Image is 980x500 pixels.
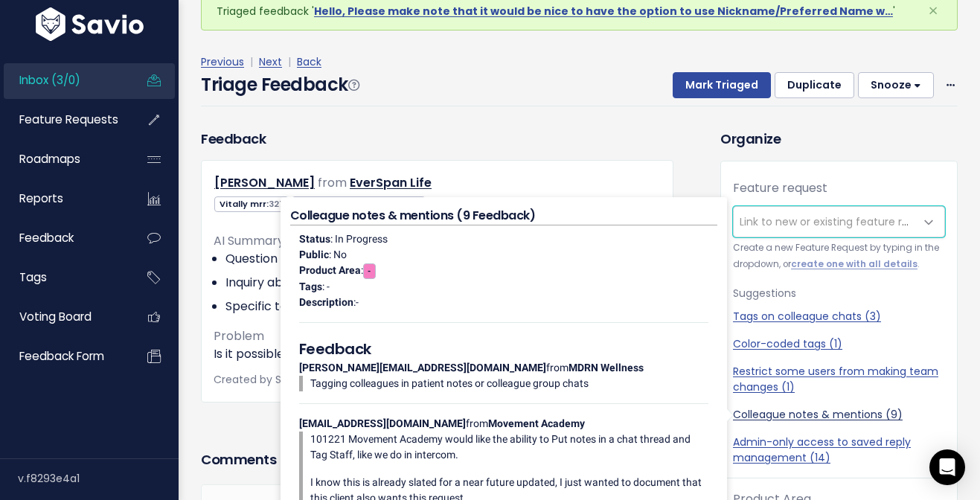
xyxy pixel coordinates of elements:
[225,274,661,292] li: Inquiry about tagging individuals or teams.
[4,63,124,97] a: Inbox (3/0)
[299,233,330,245] strong: Status
[19,348,104,364] span: Feedback form
[310,432,708,463] p: 101221 Movement Academy would like the ability to Put notes in a chat thread and Tag Staff, like ...
[214,174,315,191] a: [PERSON_NAME]
[299,338,708,360] h5: Feedback
[214,372,583,387] span: Created by Savio Intercom Bot on |
[775,72,854,99] button: Duplicate
[299,264,361,276] strong: Product Area
[19,190,63,206] span: Reports
[929,449,965,485] div: Open Intercom Messenger
[19,309,92,324] span: Voting Board
[19,151,80,167] span: Roadmaps
[299,417,466,429] strong: [EMAIL_ADDRESS][DOMAIN_NAME]
[4,300,124,334] a: Voting Board
[488,417,585,429] strong: Movement Academy
[297,54,321,69] a: Back
[269,198,284,210] span: 327
[733,435,945,466] a: Admin-only access to saved reply management (14)
[733,309,945,324] a: Tags on colleague chats (3)
[201,129,266,149] h3: Feedback
[310,376,708,391] p: Tagging colleagues in patient notes or colleague group chats
[290,207,717,225] h4: Colleague notes & mentions (9 Feedback)
[733,407,945,423] a: Colleague notes & mentions (9)
[19,72,80,88] span: Inbox (3/0)
[299,296,353,308] strong: Description
[19,269,47,285] span: Tags
[201,449,673,470] h3: Comments ( )
[225,250,661,268] li: Question about tagging functionality.
[318,174,347,191] span: from
[363,263,376,279] span: -
[247,54,256,69] span: |
[858,72,934,99] button: Snooze
[19,112,118,127] span: Feature Requests
[214,232,292,249] span: AI Summary
[259,54,282,69] a: Next
[214,196,289,212] span: Vitally mrr:
[4,182,124,216] a: Reports
[733,336,945,352] a: Color-coded tags (1)
[350,174,432,191] a: EverSpan Life
[733,240,945,272] small: Create a new Feature Request by typing in the dropdown, or .
[720,129,958,149] h3: Organize
[356,296,359,308] span: -
[214,327,264,344] span: Problem
[314,4,893,19] a: Hello, Please make note that it would be nice to have the option to use Nickname/Preferred Name w…
[201,71,359,98] h4: Triage Feedback
[299,281,322,292] strong: Tags
[733,284,945,303] p: Suggestions
[4,142,124,176] a: Roadmaps
[4,221,124,255] a: Feedback
[18,459,179,498] div: v.f8293e4a1
[285,54,294,69] span: |
[201,54,244,69] a: Previous
[32,7,147,41] img: logo-white.9d6f32f41409.svg
[791,258,917,270] a: create one with all details
[4,339,124,374] a: Feedback form
[733,179,827,197] label: Feature request
[214,345,661,363] p: Is it possible to tag an individual or team in an internal note?
[299,362,546,374] strong: [PERSON_NAME][EMAIL_ADDRESS][DOMAIN_NAME]
[299,249,329,260] strong: Public
[740,214,945,229] span: Link to new or existing feature request...
[225,298,661,315] li: Specific to internal notes.
[673,72,771,99] button: Mark Triaged
[19,230,74,246] span: Feedback
[569,362,644,374] strong: MDRN Wellness
[4,103,124,137] a: Feature Requests
[4,260,124,295] a: Tags
[733,364,945,395] a: Restrict some users from making team changes (1)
